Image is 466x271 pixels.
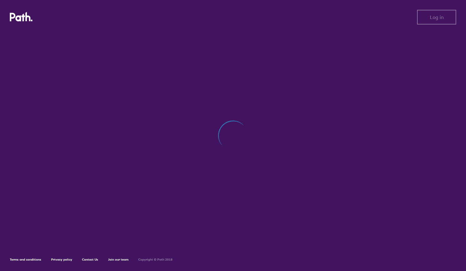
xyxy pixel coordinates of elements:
[138,258,173,262] h6: Copyright © Path 2018
[51,258,72,262] a: Privacy policy
[108,258,129,262] a: Join our team
[417,10,456,24] button: Log in
[82,258,98,262] a: Contact Us
[430,14,444,20] span: Log in
[10,258,41,262] a: Terms and conditions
